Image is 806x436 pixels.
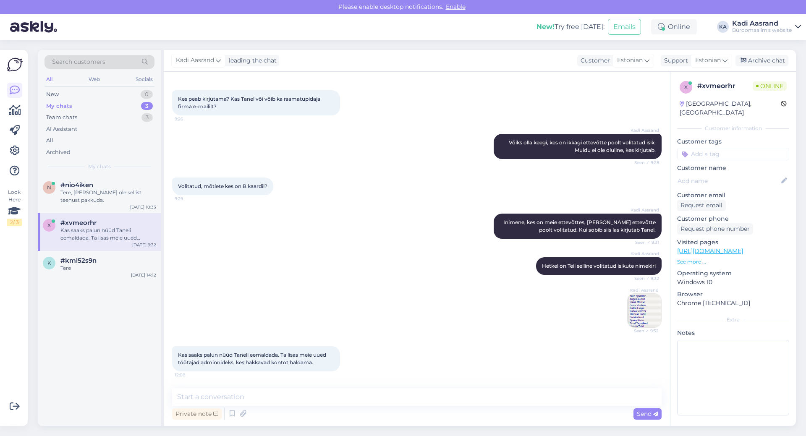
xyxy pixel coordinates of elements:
[172,408,222,420] div: Private note
[677,200,726,211] div: Request email
[628,251,659,257] span: Kadi Aasrand
[695,56,721,65] span: Estonian
[134,74,154,85] div: Socials
[608,19,641,35] button: Emails
[178,183,267,189] span: Volitatud, mõtlete kes on B kaardil?
[141,113,153,122] div: 3
[628,275,659,282] span: Seen ✓ 9:32
[677,258,789,266] p: See more ...
[677,125,789,132] div: Customer information
[677,238,789,247] p: Visited pages
[60,264,156,272] div: Tere
[651,19,697,34] div: Online
[52,57,105,66] span: Search customers
[131,272,156,278] div: [DATE] 14:12
[46,136,53,145] div: All
[60,227,156,242] div: Kas saaks palun nüüd Taneli eemaldada. Ta lisas meie uued töötajad adminnideks, kes hakkavad kont...
[684,84,688,90] span: x
[46,125,77,133] div: AI Assistant
[46,113,77,122] div: Team chats
[753,81,787,91] span: Online
[132,242,156,248] div: [DATE] 9:32
[46,90,59,99] div: New
[178,96,322,110] span: Kes peab kirjutama? Kas Tanel või võib ka raamatupidaja firma e-maililt?
[577,56,610,65] div: Customer
[732,20,801,34] a: Kadi AasrandBüroomaailm's website
[509,139,657,153] span: Võiks olla keegi, kes on ikkagi ettevõtte poolt volitatud isik. Muidu ei ole oluline, kes kirjutab.
[7,219,22,226] div: 2 / 3
[7,188,22,226] div: Look Here
[60,189,156,204] div: Tere, [PERSON_NAME] ole sellist teenust pakkuda.
[732,20,792,27] div: Kadi Aasrand
[88,163,111,170] span: My chats
[87,74,102,85] div: Web
[735,55,788,66] div: Archive chat
[628,159,659,166] span: Seen ✓ 9:28
[46,102,72,110] div: My chats
[697,81,753,91] div: # xvmeorhr
[7,57,23,73] img: Askly Logo
[628,239,659,245] span: Seen ✓ 9:31
[677,164,789,172] p: Customer name
[680,99,781,117] div: [GEOGRAPHIC_DATA], [GEOGRAPHIC_DATA]
[677,329,789,337] p: Notes
[176,56,214,65] span: Kadi Aasrand
[130,204,156,210] div: [DATE] 10:33
[677,223,753,235] div: Request phone number
[443,3,468,10] span: Enable
[677,278,789,287] p: Windows 10
[677,191,789,200] p: Customer email
[677,137,789,146] p: Customer tags
[627,287,659,293] span: Kadi Aasrand
[677,290,789,299] p: Browser
[47,222,51,228] span: x
[46,148,71,157] div: Archived
[47,184,51,191] span: n
[637,410,658,418] span: Send
[677,299,789,308] p: Chrome [TECHNICAL_ID]
[536,22,604,32] div: Try free [DATE]:
[175,196,206,202] span: 9:29
[677,247,743,255] a: [URL][DOMAIN_NAME]
[628,207,659,213] span: Kadi Aasrand
[503,219,657,233] span: Inimene, kes on meie ettevõttes, [PERSON_NAME] ettevõtte poolt volitatud. Kui sobib siis las kirj...
[678,176,780,185] input: Add name
[175,116,206,122] span: 9:26
[677,269,789,278] p: Operating system
[141,90,153,99] div: 0
[47,260,51,266] span: k
[661,56,688,65] div: Support
[542,263,656,269] span: Hetkel on Teil selline volitatud isikute nimekiri
[677,214,789,223] p: Customer phone
[628,294,661,327] img: Attachment
[44,74,54,85] div: All
[60,219,97,227] span: #xvmeorhr
[627,328,659,334] span: Seen ✓ 9:32
[60,257,97,264] span: #kml52s9n
[536,23,555,31] b: New!
[175,372,206,378] span: 12:08
[617,56,643,65] span: Estonian
[225,56,277,65] div: leading the chat
[60,181,93,189] span: #nio4iken
[677,316,789,324] div: Extra
[717,21,729,33] div: KA
[677,148,789,160] input: Add a tag
[141,102,153,110] div: 3
[732,27,792,34] div: Büroomaailm's website
[628,127,659,133] span: Kadi Aasrand
[178,352,327,366] span: Kas saaks palun nüüd Taneli eemaldada. Ta lisas meie uued töötajad adminnideks, kes hakkavad kont...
